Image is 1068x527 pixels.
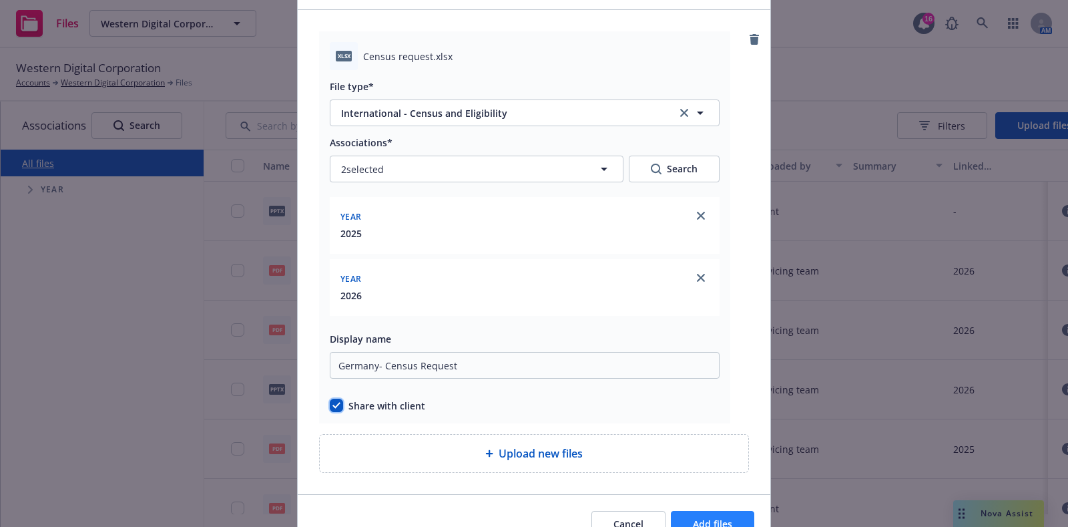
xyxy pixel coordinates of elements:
span: International - Census and Eligibility [341,106,657,120]
button: 2025 [340,226,362,240]
button: International - Census and Eligibilityclear selection [330,100,720,126]
span: Year [340,211,361,222]
span: File type* [330,80,374,93]
span: Associations* [330,136,392,149]
button: 2selected [330,156,623,182]
span: 2 selected [341,162,384,176]
span: Upload new files [499,446,583,462]
div: Upload new files [319,434,749,473]
a: clear selection [676,105,692,121]
button: 2026 [340,289,362,303]
button: SearchSearch [629,156,720,182]
span: Display name [330,333,391,345]
svg: Search [651,164,661,174]
input: Add display name here... [330,352,720,379]
div: Search [651,156,698,182]
a: remove [746,31,762,47]
span: Census request.xlsx [363,49,453,63]
span: Share with client [348,399,425,413]
a: close [693,270,709,286]
span: Year [340,273,361,285]
span: xlsx [336,51,352,61]
a: close [693,208,709,224]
